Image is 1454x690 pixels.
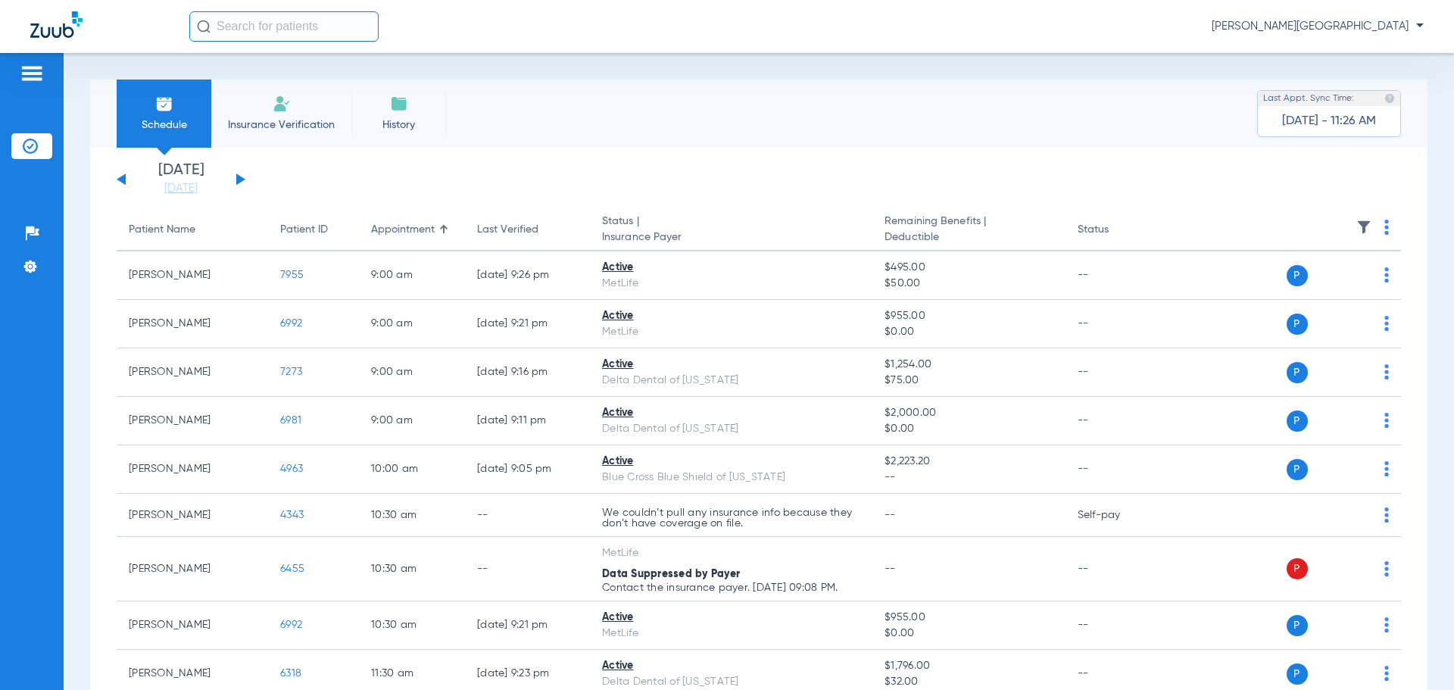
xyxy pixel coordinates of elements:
td: -- [1066,348,1168,397]
div: Active [602,357,860,373]
img: History [390,95,408,113]
span: -- [885,510,896,520]
td: [PERSON_NAME] [117,300,268,348]
td: -- [1066,445,1168,494]
img: Search Icon [197,20,211,33]
span: 7955 [280,270,304,280]
td: [PERSON_NAME] [117,251,268,300]
li: [DATE] [136,163,226,196]
span: P [1287,663,1308,685]
img: filter.svg [1356,220,1371,235]
td: -- [1066,300,1168,348]
td: -- [1066,397,1168,445]
td: -- [465,537,590,601]
img: group-dot-blue.svg [1384,507,1389,523]
span: -- [885,564,896,574]
span: Data Suppressed by Payer [602,569,740,579]
span: [PERSON_NAME][GEOGRAPHIC_DATA] [1212,19,1424,34]
span: $1,796.00 [885,658,1053,674]
td: [PERSON_NAME] [117,397,268,445]
span: $2,223.20 [885,454,1053,470]
img: Schedule [155,95,173,113]
div: Delta Dental of [US_STATE] [602,674,860,690]
img: last sync help info [1384,93,1395,104]
td: [PERSON_NAME] [117,445,268,494]
div: Patient Name [129,222,256,238]
td: [DATE] 9:21 PM [465,300,590,348]
td: [DATE] 9:16 PM [465,348,590,397]
span: 6992 [280,620,302,630]
div: Patient ID [280,222,347,238]
p: We couldn’t pull any insurance info because they don’t have coverage on file. [602,507,860,529]
span: $2,000.00 [885,405,1053,421]
td: [PERSON_NAME] [117,537,268,601]
span: Deductible [885,229,1053,245]
div: Active [602,610,860,626]
span: Insurance Verification [223,117,340,133]
td: 10:30 AM [359,601,465,650]
td: 9:00 AM [359,251,465,300]
span: $955.00 [885,308,1053,324]
span: $955.00 [885,610,1053,626]
div: MetLife [602,276,860,292]
span: $50.00 [885,276,1053,292]
div: Patient ID [280,222,328,238]
span: -- [885,470,1053,485]
span: Schedule [128,117,200,133]
td: [PERSON_NAME] [117,348,268,397]
span: $495.00 [885,260,1053,276]
td: -- [1066,601,1168,650]
td: 10:30 AM [359,494,465,537]
span: 6455 [280,564,304,574]
div: Active [602,260,860,276]
span: $1,254.00 [885,357,1053,373]
span: $32.00 [885,674,1053,690]
div: Delta Dental of [US_STATE] [602,373,860,389]
span: P [1287,615,1308,636]
span: $0.00 [885,324,1053,340]
span: 6981 [280,415,301,426]
img: group-dot-blue.svg [1384,413,1389,428]
span: 4343 [280,510,304,520]
th: Status [1066,209,1168,251]
div: Appointment [371,222,435,238]
div: MetLife [602,626,860,642]
span: P [1287,411,1308,432]
span: Insurance Payer [602,229,860,245]
div: Patient Name [129,222,195,238]
div: MetLife [602,545,860,561]
td: -- [1066,537,1168,601]
img: group-dot-blue.svg [1384,561,1389,576]
input: Search for patients [189,11,379,42]
span: 4963 [280,464,303,474]
img: group-dot-blue.svg [1384,316,1389,331]
span: 7273 [280,367,302,377]
div: MetLife [602,324,860,340]
span: Last Appt. Sync Time: [1263,91,1354,106]
div: Active [602,658,860,674]
td: [DATE] 9:05 PM [465,445,590,494]
img: group-dot-blue.svg [1384,666,1389,681]
span: 6318 [280,668,301,679]
span: P [1287,459,1308,480]
img: group-dot-blue.svg [1384,461,1389,476]
div: Appointment [371,222,453,238]
td: 9:00 AM [359,397,465,445]
td: Self-pay [1066,494,1168,537]
td: [DATE] 9:26 PM [465,251,590,300]
img: group-dot-blue.svg [1384,617,1389,632]
td: -- [465,494,590,537]
td: 9:00 AM [359,300,465,348]
span: P [1287,314,1308,335]
img: group-dot-blue.svg [1384,364,1389,379]
span: $0.00 [885,421,1053,437]
div: Active [602,405,860,421]
td: [DATE] 9:11 PM [465,397,590,445]
span: P [1287,265,1308,286]
img: group-dot-blue.svg [1384,220,1389,235]
span: P [1287,558,1308,579]
td: 10:30 AM [359,537,465,601]
span: History [363,117,435,133]
td: [PERSON_NAME] [117,494,268,537]
span: $0.00 [885,626,1053,642]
